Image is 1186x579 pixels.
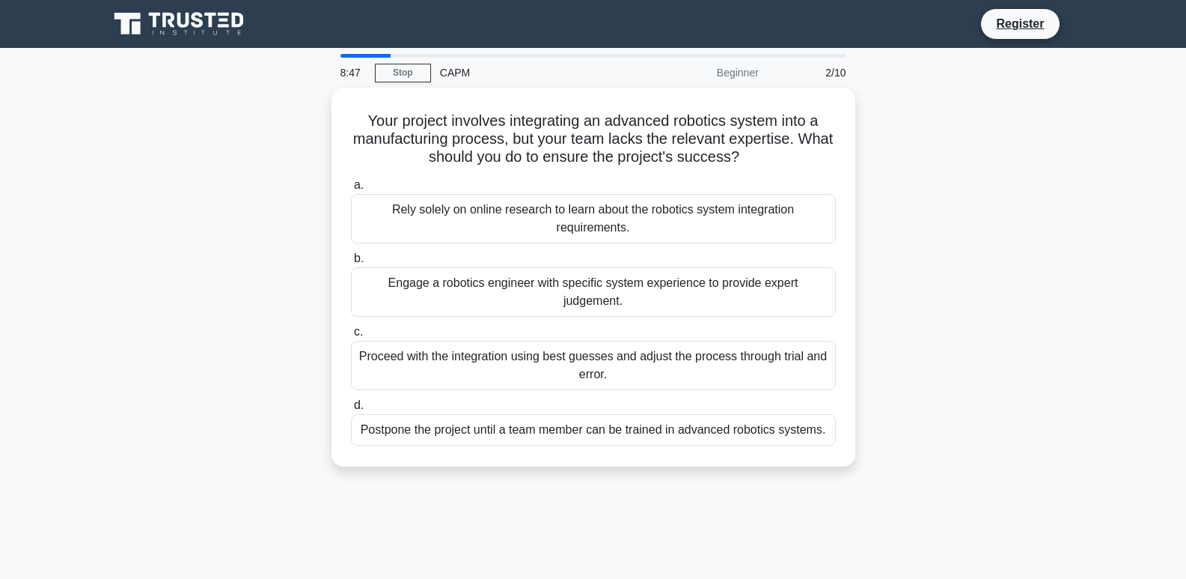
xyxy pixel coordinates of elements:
[987,14,1053,33] a: Register
[768,58,855,88] div: 2/10
[351,414,836,446] div: Postpone the project until a team member can be trained in advanced robotics systems.
[331,58,375,88] div: 8:47
[375,64,431,82] a: Stop
[354,252,364,264] span: b.
[351,341,836,390] div: Proceed with the integration using best guesses and adjust the process through trial and error.
[431,58,637,88] div: CAPM
[354,178,364,191] span: a.
[351,267,836,317] div: Engage a robotics engineer with specific system experience to provide expert judgement.
[637,58,768,88] div: Beginner
[351,194,836,243] div: Rely solely on online research to learn about the robotics system integration requirements.
[354,325,363,338] span: c.
[349,112,837,167] h5: Your project involves integrating an advanced robotics system into a manufacturing process, but y...
[354,398,364,411] span: d.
